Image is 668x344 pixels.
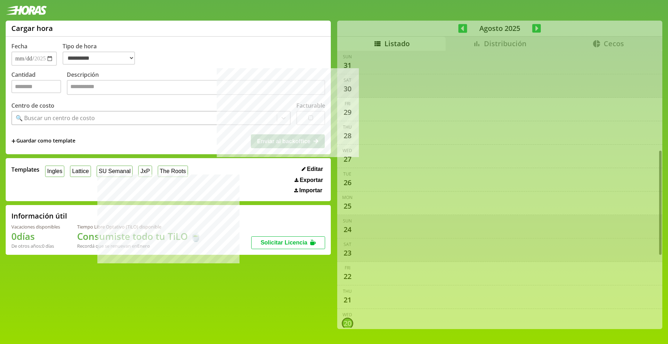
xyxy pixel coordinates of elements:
[300,166,325,173] button: Editar
[11,137,16,145] span: +
[307,166,323,172] span: Editar
[45,166,64,177] button: Ingles
[63,52,135,65] select: Tipo de hora
[70,166,91,177] button: Lattice
[11,137,75,145] span: +Guardar como template
[11,23,53,33] h1: Cargar hora
[11,42,27,50] label: Fecha
[77,230,201,243] h1: Consumiste todo tu TiLO 🍵
[63,42,141,66] label: Tipo de hora
[11,211,67,221] h2: Información útil
[137,243,150,249] b: Enero
[296,102,325,109] label: Facturable
[138,166,152,177] button: JxP
[158,166,188,177] button: The Roots
[11,102,54,109] label: Centro de costo
[292,177,325,184] button: Exportar
[16,114,95,122] div: 🔍 Buscar un centro de costo
[300,177,323,183] span: Exportar
[11,230,60,243] h1: 0 días
[67,80,325,95] textarea: Descripción
[11,224,60,230] div: Vacaciones disponibles
[6,6,47,15] img: logotipo
[11,166,39,173] span: Templates
[67,71,325,97] label: Descripción
[11,71,67,97] label: Cantidad
[97,166,133,177] button: SU Semanal
[77,243,201,249] div: Recordá que se renuevan en
[251,236,325,249] button: Solicitar Licencia
[299,187,322,194] span: Importar
[260,240,307,246] span: Solicitar Licencia
[77,224,201,230] div: Tiempo Libre Optativo (TiLO) disponible
[11,80,61,93] input: Cantidad
[11,243,60,249] div: De otros años: 0 días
